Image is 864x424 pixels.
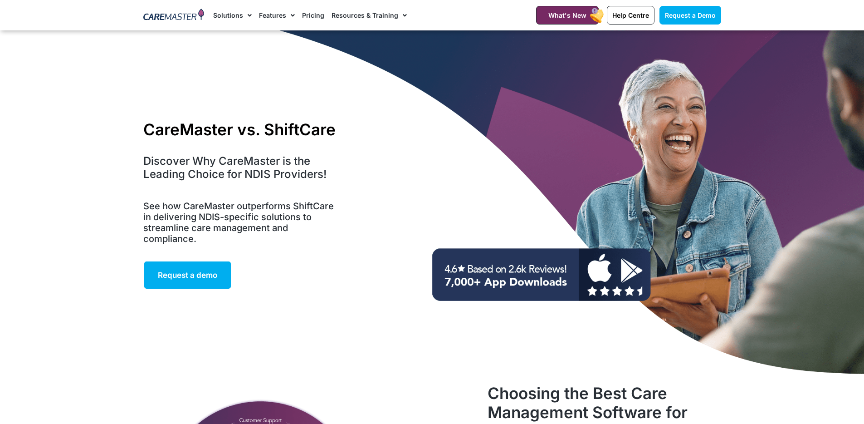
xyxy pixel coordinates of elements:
[158,271,217,280] span: Request a demo
[659,6,721,25] a: Request a Demo
[548,11,586,19] span: What's New
[665,11,716,19] span: Request a Demo
[536,6,599,25] a: What's New
[612,11,649,19] span: Help Centre
[143,261,232,290] a: Request a demo
[143,201,340,244] h5: See how CareMaster outperforms ShiftCare in delivering NDIS-specific solutions to streamline care...
[143,155,340,181] h4: Discover Why CareMaster is the Leading Choice for NDIS Providers!
[607,6,654,25] a: Help Centre
[143,9,205,22] img: CareMaster Logo
[143,120,340,139] h1: CareMaster vs. ShiftCare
